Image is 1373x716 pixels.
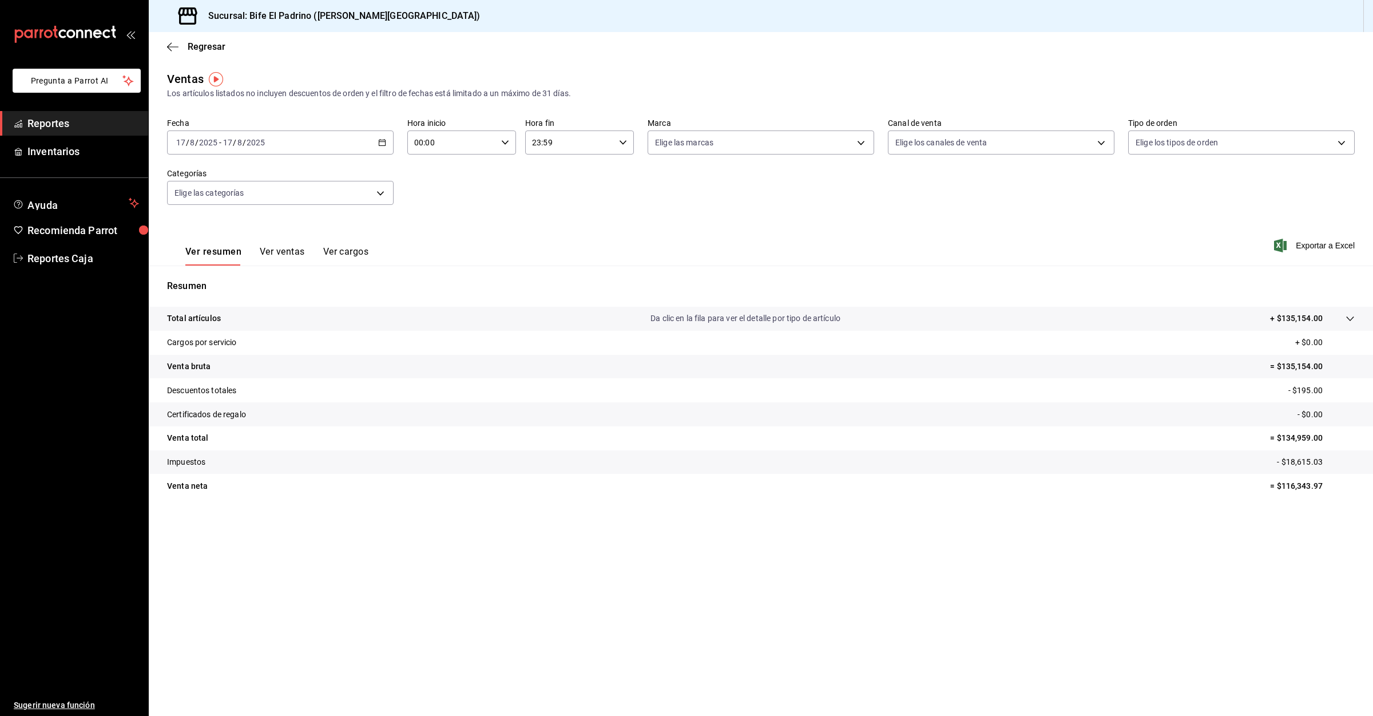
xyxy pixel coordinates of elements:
label: Hora fin [525,119,634,127]
input: ---- [246,138,265,147]
span: Elige las categorías [174,187,244,199]
p: Venta neta [167,480,208,492]
label: Marca [648,119,874,127]
p: Descuentos totales [167,385,236,397]
p: Impuestos [167,456,205,468]
label: Fecha [167,119,394,127]
p: Da clic en la fila para ver el detalle por tipo de artículo [650,312,840,325]
span: / [233,138,236,147]
h3: Sucursal: Bife El Padrino ([PERSON_NAME][GEOGRAPHIC_DATA]) [199,9,481,23]
span: / [195,138,199,147]
button: Regresar [167,41,225,52]
span: Sugerir nueva función [14,699,139,711]
span: Reportes [27,116,139,131]
span: Reportes Caja [27,251,139,266]
p: + $135,154.00 [1270,312,1323,325]
label: Hora inicio [407,119,516,127]
label: Categorías [167,169,394,177]
span: Elige las marcas [655,137,713,148]
span: Pregunta a Parrot AI [31,75,123,87]
img: Tooltip marker [209,72,223,86]
button: Ver ventas [260,246,305,266]
span: Recomienda Parrot [27,223,139,238]
span: Elige los tipos de orden [1136,137,1218,148]
a: Pregunta a Parrot AI [8,83,141,95]
p: - $0.00 [1297,409,1355,421]
input: -- [176,138,186,147]
button: open_drawer_menu [126,30,135,39]
span: - [219,138,221,147]
p: Cargos por servicio [167,337,237,349]
span: Regresar [188,41,225,52]
span: / [186,138,189,147]
p: = $135,154.00 [1270,361,1355,373]
label: Canal de venta [888,119,1114,127]
div: Los artículos listados no incluyen descuentos de orden y el filtro de fechas está limitado a un m... [167,88,1355,100]
input: ---- [199,138,218,147]
p: Venta total [167,432,208,444]
span: Inventarios [27,144,139,159]
span: Elige los canales de venta [895,137,987,148]
p: Certificados de regalo [167,409,246,421]
div: Ventas [167,70,204,88]
div: navigation tabs [185,246,368,266]
p: = $134,959.00 [1270,432,1355,444]
button: Ver resumen [185,246,241,266]
input: -- [223,138,233,147]
p: = $116,343.97 [1270,480,1355,492]
p: + $0.00 [1295,337,1355,349]
p: - $18,615.03 [1277,456,1355,468]
button: Ver cargos [323,246,369,266]
label: Tipo de orden [1128,119,1355,127]
span: Ayuda [27,196,124,210]
input: -- [189,138,195,147]
button: Exportar a Excel [1276,239,1355,252]
button: Pregunta a Parrot AI [13,69,141,93]
p: Total artículos [167,312,221,325]
span: / [243,138,246,147]
p: Venta bruta [167,361,211,373]
input: -- [237,138,243,147]
p: Resumen [167,279,1355,293]
p: - $195.00 [1288,385,1355,397]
